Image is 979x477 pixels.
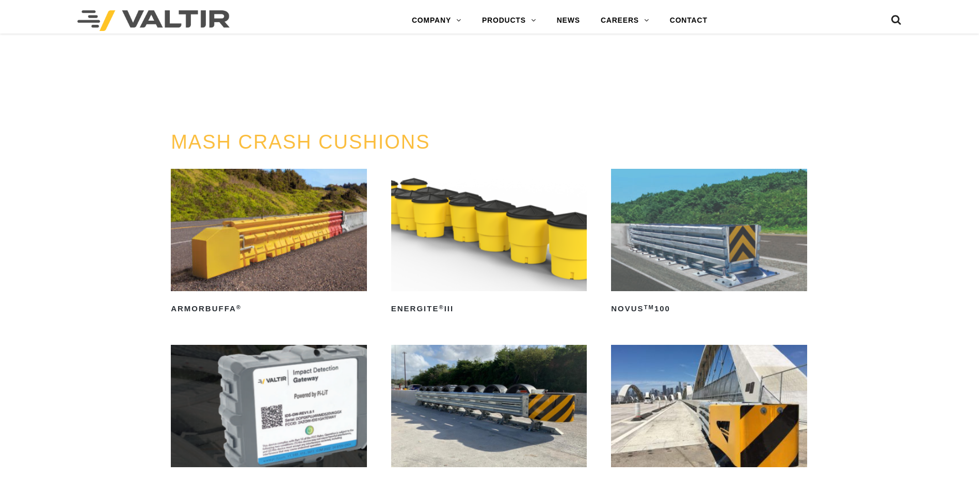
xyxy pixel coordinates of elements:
a: CONTACT [660,10,718,31]
h2: ENERGITE III [391,300,587,317]
a: NEWS [547,10,590,31]
a: MASH CRASH CUSHIONS [171,131,430,153]
sup: ® [439,304,444,310]
a: PRODUCTS [472,10,547,31]
img: Valtir [77,10,230,31]
h2: ArmorBuffa [171,300,367,317]
a: ENERGITE®III [391,169,587,317]
sup: TM [644,304,654,310]
a: ArmorBuffa® [171,169,367,317]
h2: NOVUS 100 [611,300,807,317]
sup: ® [236,304,242,310]
a: COMPANY [402,10,472,31]
a: NOVUSTM100 [611,169,807,317]
a: CAREERS [590,10,660,31]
